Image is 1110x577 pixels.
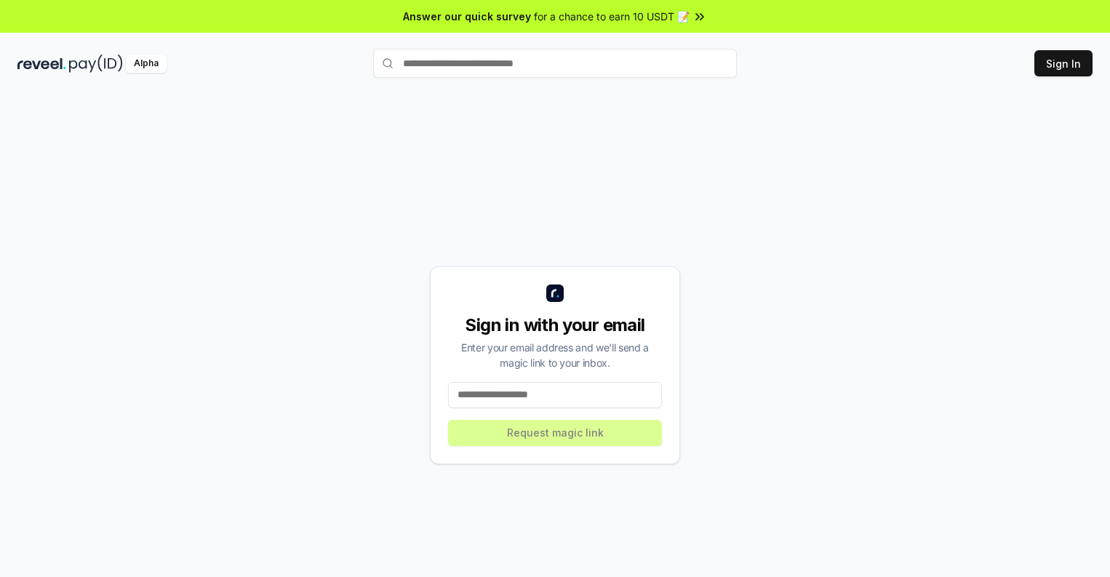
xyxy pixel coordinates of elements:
[448,314,662,337] div: Sign in with your email
[1034,50,1093,76] button: Sign In
[534,9,690,24] span: for a chance to earn 10 USDT 📝
[546,284,564,302] img: logo_small
[17,55,66,73] img: reveel_dark
[448,340,662,370] div: Enter your email address and we’ll send a magic link to your inbox.
[69,55,123,73] img: pay_id
[403,9,531,24] span: Answer our quick survey
[126,55,167,73] div: Alpha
